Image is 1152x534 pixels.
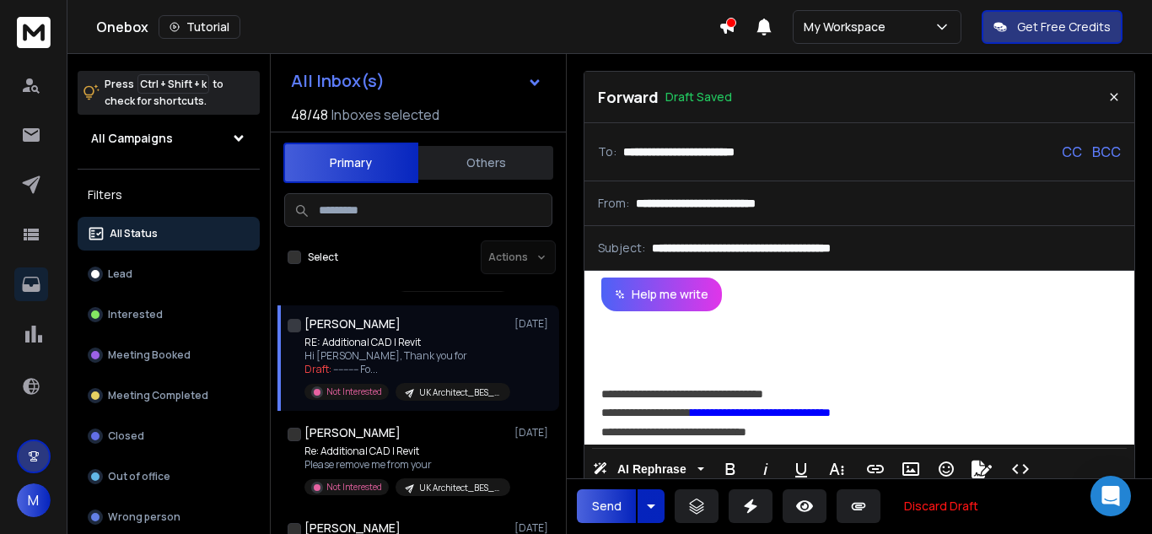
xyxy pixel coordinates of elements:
[78,338,260,372] button: Meeting Booked
[78,419,260,453] button: Closed
[821,452,853,486] button: More Text
[750,452,782,486] button: Italic (Ctrl+I)
[105,76,223,110] p: Press to check for shortcuts.
[891,489,992,523] button: Discard Draft
[137,74,209,94] span: Ctrl + Shift + k
[598,240,645,256] p: Subject:
[326,386,382,398] p: Not Interested
[78,183,260,207] h3: Filters
[291,105,328,125] span: 48 / 48
[514,426,552,440] p: [DATE]
[859,452,891,486] button: Insert Link (Ctrl+K)
[96,15,719,39] div: Onebox
[304,458,507,472] p: Please remove me from your
[598,195,629,212] p: From:
[78,217,260,251] button: All Status
[78,460,260,494] button: Out of office
[308,251,338,264] label: Select
[785,452,817,486] button: Underline (Ctrl+U)
[108,429,144,443] p: Closed
[108,267,132,281] p: Lead
[614,462,690,477] span: AI Rephrase
[804,19,892,35] p: My Workspace
[283,143,418,183] button: Primary
[598,85,659,109] p: Forward
[159,15,240,39] button: Tutorial
[304,362,331,376] span: Draft:
[514,317,552,331] p: [DATE]
[333,362,378,376] span: ---------- Fo ...
[304,316,401,332] h1: [PERSON_NAME]
[304,336,507,349] p: RE: Additional CAD | Revit
[78,500,260,534] button: Wrong person
[982,10,1122,44] button: Get Free Credits
[78,298,260,332] button: Interested
[665,89,732,105] p: Draft Saved
[108,308,163,321] p: Interested
[598,143,616,160] p: To:
[78,379,260,413] button: Meeting Completed
[1090,476,1131,516] div: Open Intercom Messenger
[418,144,553,181] button: Others
[108,389,208,402] p: Meeting Completed
[110,227,158,240] p: All Status
[1062,142,1082,162] p: CC
[17,483,51,517] button: M
[304,424,401,441] h1: [PERSON_NAME]
[108,348,191,362] p: Meeting Booked
[291,73,385,89] h1: All Inbox(s)
[589,452,708,486] button: AI Rephrase
[277,64,556,98] button: All Inbox(s)
[895,452,927,486] button: Insert Image (Ctrl+P)
[331,105,439,125] h3: Inboxes selected
[304,445,507,458] p: Re: Additional CAD | Revit
[1092,142,1121,162] p: BCC
[1004,452,1036,486] button: Code View
[930,452,962,486] button: Emoticons
[108,470,170,483] p: Out of office
[577,489,636,523] button: Send
[714,452,746,486] button: Bold (Ctrl+B)
[419,386,500,399] p: UK Architect_BES_[DATE]
[78,257,260,291] button: Lead
[601,278,722,311] button: Help me write
[1017,19,1111,35] p: Get Free Credits
[966,452,998,486] button: Signature
[108,510,180,524] p: Wrong person
[419,482,500,494] p: UK Architect_BES_[DATE]
[304,349,507,363] p: Hi [PERSON_NAME], Thank you for
[78,121,260,155] button: All Campaigns
[326,481,382,494] p: Not Interested
[91,130,173,147] h1: All Campaigns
